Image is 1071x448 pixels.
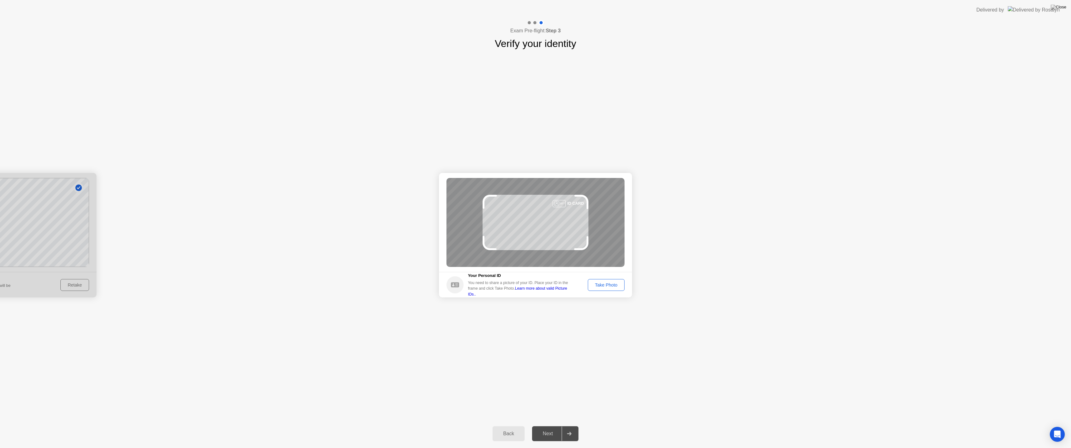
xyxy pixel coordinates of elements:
[567,200,584,206] div: ID CARD
[546,28,561,33] b: Step 3
[590,282,622,287] div: Take Photo
[588,279,625,291] button: Take Photo
[468,273,573,279] h5: Your Personal ID
[1050,427,1065,442] div: Open Intercom Messenger
[494,431,523,436] div: Back
[532,426,578,441] button: Next
[468,280,573,297] div: You need to share a picture of your ID. Place your ID in the frame and click Take Photo.
[976,6,1004,14] div: Delivered by
[510,27,561,35] h4: Exam Pre-flight:
[468,286,567,296] a: Learn more about valid Picture IDs..
[1008,6,1060,13] img: Delivered by Rosalyn
[1051,5,1066,10] img: Close
[534,431,562,436] div: Next
[493,426,525,441] button: Back
[495,36,576,51] h1: Verify your identity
